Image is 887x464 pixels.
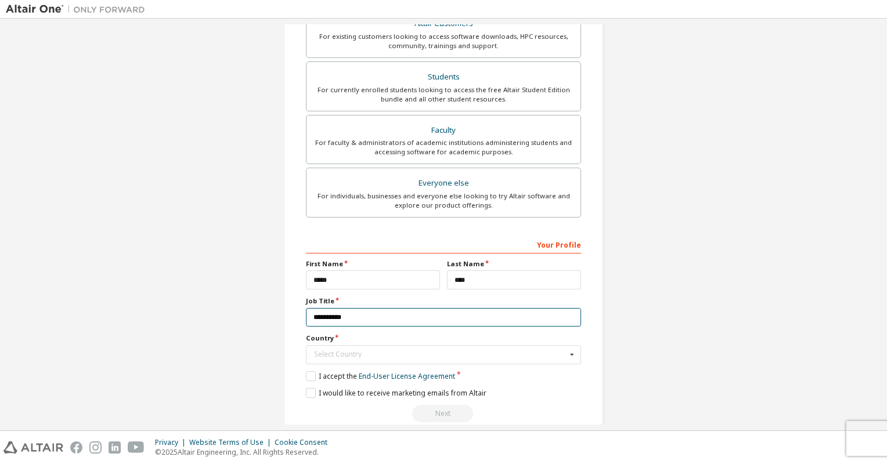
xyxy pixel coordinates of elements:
div: Cookie Consent [275,438,334,447]
img: altair_logo.svg [3,441,63,454]
img: youtube.svg [128,441,145,454]
label: First Name [306,259,440,269]
div: For existing customers looking to access software downloads, HPC resources, community, trainings ... [313,32,574,50]
div: Select Country [314,351,567,358]
div: Everyone else [313,175,574,191]
img: linkedin.svg [109,441,121,454]
div: Your Profile [306,235,581,253]
label: Last Name [447,259,581,269]
div: Faculty [313,122,574,139]
p: © 2025 Altair Engineering, Inc. All Rights Reserved. [155,447,334,457]
div: Website Terms of Use [189,438,275,447]
label: Job Title [306,296,581,306]
img: Altair One [6,3,151,15]
div: For faculty & administrators of academic institutions administering students and accessing softwa... [313,138,574,157]
div: For currently enrolled students looking to access the free Altair Student Edition bundle and all ... [313,85,574,104]
a: End-User License Agreement [359,371,455,381]
div: For individuals, businesses and everyone else looking to try Altair software and explore our prod... [313,191,574,210]
div: Students [313,69,574,85]
label: I accept the [306,371,455,381]
label: Country [306,333,581,343]
label: I would like to receive marketing emails from Altair [306,388,486,398]
img: facebook.svg [70,441,82,454]
img: instagram.svg [89,441,102,454]
div: Read and acccept EULA to continue [306,405,581,422]
div: Privacy [155,438,189,447]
